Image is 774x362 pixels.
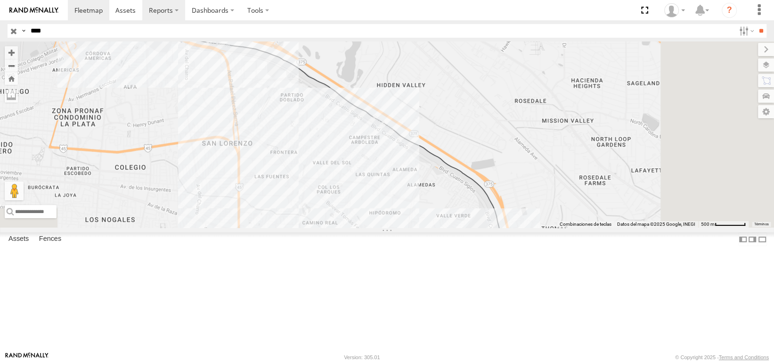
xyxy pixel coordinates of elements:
[735,24,756,38] label: Search Filter Options
[758,232,767,246] label: Hide Summary Table
[617,222,695,227] span: Datos del mapa ©2025 Google, INEGI
[758,105,774,118] label: Map Settings
[722,3,737,18] i: ?
[9,7,58,14] img: rand-logo.svg
[344,354,380,360] div: Version: 305.01
[5,353,49,362] a: Visit our Website
[20,24,27,38] label: Search Query
[5,59,18,72] button: Zoom out
[34,233,66,246] label: Fences
[5,46,18,59] button: Zoom in
[754,222,769,226] a: Términos
[5,181,24,200] button: Arrastra al hombrecito al mapa para abrir Street View
[5,90,18,103] label: Measure
[675,354,769,360] div: © Copyright 2025 -
[701,222,715,227] span: 500 m
[719,354,769,360] a: Terms and Conditions
[4,233,33,246] label: Assets
[738,232,748,246] label: Dock Summary Table to the Left
[5,72,18,85] button: Zoom Home
[661,3,688,17] div: Erick Ramirez
[698,221,749,228] button: Escala del mapa: 500 m por 62 píxeles
[748,232,757,246] label: Dock Summary Table to the Right
[560,221,611,228] button: Combinaciones de teclas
